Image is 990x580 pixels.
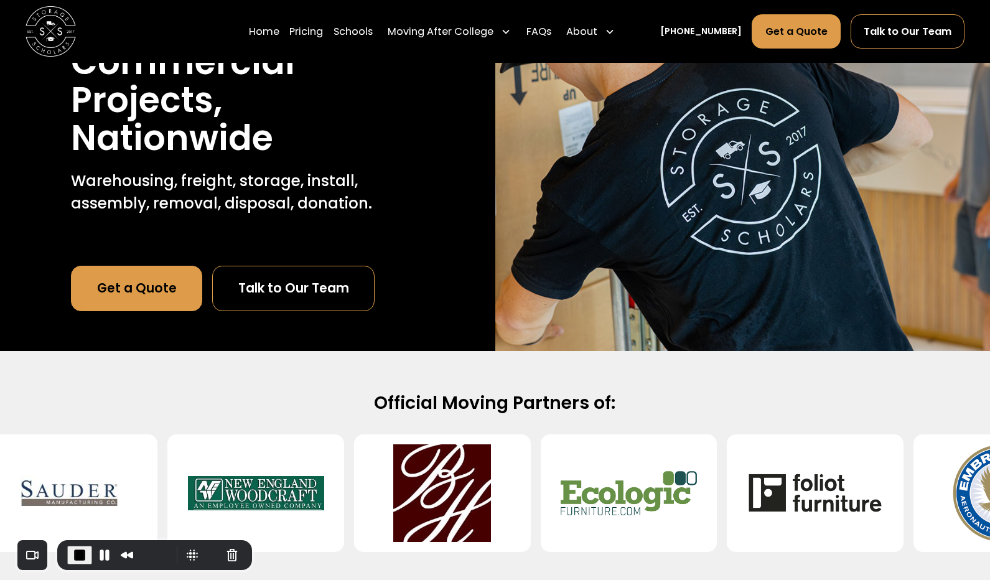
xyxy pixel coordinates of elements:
[289,14,323,49] a: Pricing
[660,25,742,38] a: [PHONE_NUMBER]
[383,14,516,49] div: Moving After College
[71,266,202,311] a: Get a Quote
[71,43,424,157] h1: Commercial Projects, Nationwide
[91,391,899,414] h2: Official Moving Partners of:
[26,6,76,57] a: home
[26,6,76,57] img: Storage Scholars main logo
[561,14,620,49] div: About
[851,14,965,49] a: Talk to Our Team
[71,170,424,215] p: Warehousing, freight, storage, install, assembly, removal, disposal, donation.
[334,14,373,49] a: Schools
[566,24,597,39] div: About
[212,266,375,311] a: Talk to Our Team
[752,14,841,49] a: Get a Quote
[249,14,279,49] a: Home
[526,14,551,49] a: FAQs
[388,24,493,39] div: Moving After College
